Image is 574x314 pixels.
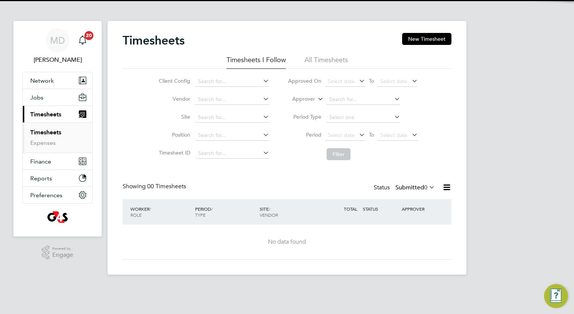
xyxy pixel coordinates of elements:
button: New Timesheet [402,33,451,45]
a: Expenses [30,139,56,146]
a: Go to home page [22,211,93,223]
button: Filter [327,148,351,160]
div: Timesheets [23,122,92,153]
a: Powered byEngage [42,246,74,260]
label: Client Config [157,77,190,84]
div: Showing [123,183,188,190]
span: VENDOR [260,212,278,218]
h2: Timesheets [123,33,185,48]
span: MD [50,36,65,45]
label: Site [157,113,190,120]
span: / [149,206,151,212]
label: Approver [281,95,315,103]
button: Engage Resource Center [544,284,568,308]
button: Timesheets [23,106,92,122]
span: Finance [30,158,51,165]
input: Search for... [195,112,269,123]
div: PERIOD [193,202,258,222]
span: TYPE [195,212,206,218]
span: Select date [380,132,407,138]
a: MD[PERSON_NAME] [22,28,93,64]
span: Mark Domigan [22,55,93,64]
a: Timesheets [30,129,61,136]
div: STATUS [361,202,400,216]
span: ROLE [130,212,142,218]
li: All Timesheets [305,55,348,69]
div: No data found [130,238,444,246]
input: Search for... [195,94,269,105]
label: Approved On [288,77,321,84]
label: Period Type [288,113,321,120]
span: Network [30,77,54,84]
label: Vendor [157,95,190,102]
div: SITE [258,202,323,222]
input: Select one [327,112,400,123]
label: Submitted [395,184,435,191]
button: Network [23,72,92,89]
span: To [367,130,376,140]
label: Position [157,131,190,138]
input: Search for... [327,94,400,105]
span: Powered by [52,246,73,252]
span: 0 [424,184,428,191]
span: Timesheets [30,111,61,118]
span: 00 Timesheets [147,183,186,190]
li: Timesheets I Follow [226,55,286,69]
div: Status [374,183,436,193]
span: Preferences [30,192,62,199]
img: g4s1-logo-retina.png [47,211,68,223]
nav: Main navigation [13,21,102,237]
label: Period [288,131,321,138]
a: 20 [75,28,90,52]
span: Reports [30,175,52,182]
span: / [211,206,213,212]
button: Preferences [23,187,92,203]
span: TOTAL [344,206,357,212]
div: APPROVER [400,202,439,216]
input: Search for... [195,130,269,141]
input: Search for... [195,76,269,87]
span: Select date [328,78,355,85]
button: Jobs [23,89,92,106]
span: Select date [328,132,355,138]
span: 20 [84,31,93,40]
input: Search for... [195,148,269,159]
label: Timesheet ID [157,149,190,156]
div: WORKER [129,202,193,222]
span: Select date [380,78,407,85]
span: Jobs [30,94,43,101]
span: / [269,206,270,212]
button: Reports [23,170,92,186]
span: To [367,76,376,86]
button: Finance [23,153,92,170]
span: Engage [52,252,73,258]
